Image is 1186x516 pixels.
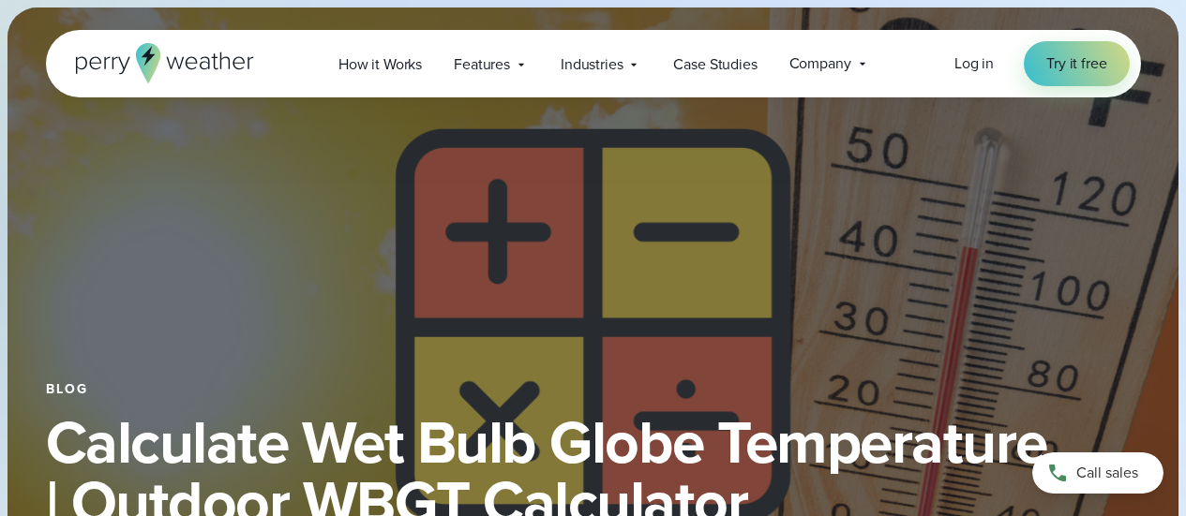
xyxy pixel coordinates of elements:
[338,53,422,76] span: How it Works
[323,45,438,83] a: How it Works
[561,53,623,76] span: Industries
[954,52,994,74] span: Log in
[789,52,851,75] span: Company
[1076,462,1138,484] span: Call sales
[673,53,757,76] span: Case Studies
[657,45,773,83] a: Case Studies
[46,382,1141,397] div: Blog
[1024,41,1129,86] a: Try it free
[954,52,994,75] a: Log in
[1046,52,1106,75] span: Try it free
[1032,452,1163,494] a: Call sales
[454,53,510,76] span: Features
